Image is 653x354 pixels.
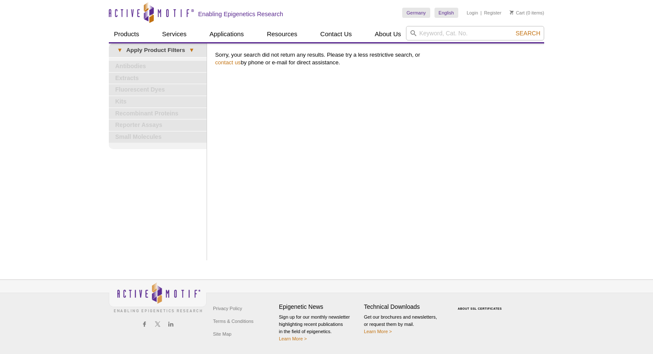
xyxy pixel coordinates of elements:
[215,59,241,66] a: contact us
[364,314,445,335] p: Get our brochures and newsletters, or request them by mail.
[198,10,283,18] h2: Enabling Epigenetics Research
[109,26,144,42] a: Products
[109,43,207,57] a: ▾Apply Product Filters▾
[109,108,207,119] a: Recombinant Proteins
[109,132,207,143] a: Small Molecules
[467,10,478,16] a: Login
[510,10,525,16] a: Cart
[109,96,207,107] a: Kits
[484,10,501,16] a: Register
[480,8,482,18] li: |
[109,84,207,95] a: Fluorescent Dyes
[510,10,514,14] img: Your Cart
[215,51,540,66] p: Sorry, your search did not return any results. Please try a less restrictive search, or by phone ...
[315,26,357,42] a: Contact Us
[109,73,207,84] a: Extracts
[185,46,198,54] span: ▾
[516,30,540,37] span: Search
[370,26,406,42] a: About Us
[279,314,360,342] p: Sign up for our monthly newsletter highlighting recent publications in the field of epigenetics.
[262,26,303,42] a: Resources
[211,302,244,315] a: Privacy Policy
[109,61,207,72] a: Antibodies
[434,8,458,18] a: English
[513,29,543,37] button: Search
[406,26,544,40] input: Keyword, Cat. No.
[113,46,126,54] span: ▾
[402,8,430,18] a: Germany
[204,26,249,42] a: Applications
[109,120,207,131] a: Reporter Assays
[109,280,207,314] img: Active Motif,
[279,303,360,311] h4: Epigenetic News
[157,26,192,42] a: Services
[510,8,544,18] li: (0 items)
[364,303,445,311] h4: Technical Downloads
[449,295,513,314] table: Click to Verify - This site chose Symantec SSL for secure e-commerce and confidential communicati...
[279,336,307,341] a: Learn More >
[211,315,256,328] a: Terms & Conditions
[364,329,392,334] a: Learn More >
[211,328,233,340] a: Site Map
[458,307,502,310] a: ABOUT SSL CERTIFICATES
